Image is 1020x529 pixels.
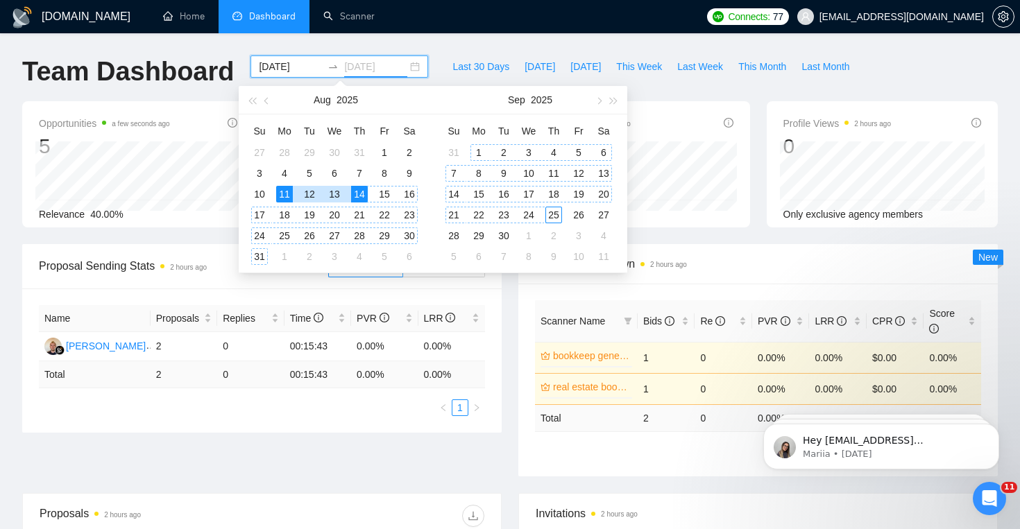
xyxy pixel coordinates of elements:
th: Th [541,120,566,142]
div: 28 [351,227,368,244]
span: right [473,404,481,412]
h1: Team Dashboard [22,55,234,88]
div: 20 [326,207,343,223]
td: 1 [638,373,695,404]
span: info-circle [314,313,323,322]
span: PVR [758,315,790,327]
div: 1 [276,248,293,265]
td: 2025-08-21 [347,205,372,225]
td: 2025-09-27 [591,205,616,225]
div: 0 [783,133,892,159]
div: 27 [251,144,268,161]
th: Su [441,120,466,142]
td: 2025-09-12 [566,163,591,184]
td: 2025-09-15 [466,184,491,205]
th: Sa [591,120,616,142]
div: 11 [595,248,612,265]
div: 12 [570,165,587,182]
div: 18 [545,186,562,202]
div: 27 [326,227,343,244]
td: 1 [638,342,695,373]
div: 30 [401,227,418,244]
td: 2025-08-31 [247,246,272,267]
td: 00:15:43 [284,361,351,388]
span: Invitations [535,115,631,132]
button: Last 30 Days [445,55,517,78]
div: 28 [445,227,462,244]
td: 2025-09-06 [397,246,422,267]
th: Tu [491,120,516,142]
span: 40.00% [90,209,123,220]
td: 2025-08-29 [372,225,397,246]
td: 2 [151,332,217,361]
td: 2025-09-03 [322,246,347,267]
td: 2025-08-22 [372,205,397,225]
span: swap-right [328,61,339,72]
a: 1 [452,400,468,415]
div: 4 [595,227,612,244]
div: 8 [520,248,537,265]
td: 2025-09-14 [441,184,466,205]
span: info-circle [380,313,389,322]
div: 16 [495,186,512,202]
span: info-circle [715,316,725,326]
td: 2025-08-13 [322,184,347,205]
span: info-circle [895,316,905,326]
span: info-circle [929,324,939,333]
td: 2025-10-09 [541,246,566,267]
td: 2025-08-25 [272,225,297,246]
span: Last 30 Days [452,59,509,74]
time: 2 hours ago [854,120,891,128]
span: filter [621,311,635,331]
span: left [439,404,448,412]
div: 8 [376,165,393,182]
div: 8 [470,165,487,182]
td: 2025-08-17 [247,205,272,225]
td: 0.00% [924,342,981,373]
span: LRR [815,315,847,327]
div: 17 [251,207,268,223]
div: 10 [570,248,587,265]
td: 2025-07-27 [247,142,272,163]
a: real estate bookkeep [553,379,629,394]
div: 19 [301,207,318,223]
td: 2025-09-21 [441,205,466,225]
div: 1 [520,227,537,244]
td: 2 [151,361,217,388]
button: 2025 [531,86,552,114]
div: 3 [326,248,343,265]
td: 2025-09-19 [566,184,591,205]
div: 17 [520,186,537,202]
span: info-circle [665,316,674,326]
div: 6 [326,165,343,182]
span: Time [290,313,323,324]
td: 2025-09-05 [372,246,397,267]
td: 2025-10-04 [591,225,616,246]
td: 2025-09-01 [466,142,491,163]
button: Last Week [670,55,731,78]
span: crown [541,351,550,361]
td: 2025-08-23 [397,205,422,225]
p: Message from Mariia, sent 1w ago [60,53,239,66]
button: [DATE] [563,55,609,78]
th: We [322,120,347,142]
div: 5 [301,165,318,182]
input: End date [344,59,407,74]
img: Profile image for Mariia [31,42,53,64]
span: filter [624,317,632,325]
div: 4 [351,248,368,265]
td: 2025-08-30 [397,225,422,246]
td: 2025-08-01 [372,142,397,163]
th: Mo [272,120,297,142]
div: 2 [301,248,318,265]
td: 2025-10-03 [566,225,591,246]
span: download [463,510,484,521]
button: This Week [609,55,670,78]
td: 2025-09-07 [441,163,466,184]
div: 30 [326,144,343,161]
td: 2025-09-04 [541,142,566,163]
div: 2 [495,144,512,161]
td: 2025-09-02 [297,246,322,267]
td: 2025-09-04 [347,246,372,267]
td: 2025-09-25 [541,205,566,225]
